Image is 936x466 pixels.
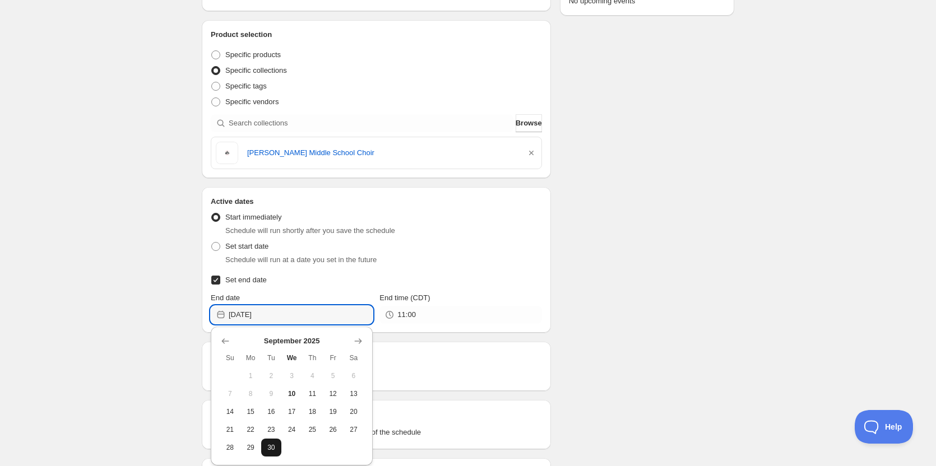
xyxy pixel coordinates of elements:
[240,349,261,367] th: Monday
[348,353,360,362] span: Sa
[350,333,366,349] button: Show next month, October 2025
[245,389,257,398] span: 8
[307,353,318,362] span: Th
[286,371,298,380] span: 3
[261,421,282,439] button: Tuesday September 23 2025
[307,425,318,434] span: 25
[224,443,236,452] span: 28
[240,367,261,385] button: Monday September 1 2025
[266,407,277,416] span: 16
[229,114,513,132] input: Search collections
[266,389,277,398] span: 9
[516,114,542,132] button: Browse
[225,97,279,106] span: Specific vendors
[344,349,364,367] th: Saturday
[240,439,261,456] button: Monday September 29 2025
[224,407,236,416] span: 14
[302,385,323,403] button: Thursday September 11 2025
[266,425,277,434] span: 23
[281,385,302,403] button: Today Wednesday September 10 2025
[240,385,261,403] button: Monday September 8 2025
[348,389,360,398] span: 13
[379,293,430,302] span: End time (CDT)
[224,389,236,398] span: 7
[302,367,323,385] button: Thursday September 4 2025
[281,367,302,385] button: Wednesday September 3 2025
[323,403,344,421] button: Friday September 19 2025
[307,371,318,380] span: 4
[224,353,236,362] span: Su
[240,421,261,439] button: Monday September 22 2025
[344,421,364,439] button: Saturday September 27 2025
[211,293,240,302] span: End date
[225,66,287,74] span: Specific collections
[516,118,542,129] span: Browse
[327,371,339,380] span: 5
[211,409,542,420] h2: Tags
[302,349,323,367] th: Thursday
[220,349,240,367] th: Sunday
[220,421,240,439] button: Sunday September 21 2025
[220,403,240,421] button: Sunday September 14 2025
[225,50,281,59] span: Specific products
[286,353,298,362] span: We
[323,421,344,439] button: Friday September 26 2025
[224,425,236,434] span: 21
[225,226,395,235] span: Schedule will run shortly after you save the schedule
[281,349,302,367] th: Wednesday
[855,410,914,444] iframe: Toggle Customer Support
[281,403,302,421] button: Wednesday September 17 2025
[211,351,542,362] h2: Repeating
[344,385,364,403] button: Saturday September 13 2025
[327,353,339,362] span: Fr
[245,407,257,416] span: 15
[245,353,257,362] span: Mo
[261,367,282,385] button: Tuesday September 2 2025
[266,371,277,380] span: 2
[323,385,344,403] button: Friday September 12 2025
[323,367,344,385] button: Friday September 5 2025
[327,407,339,416] span: 19
[302,421,323,439] button: Thursday September 25 2025
[225,276,267,284] span: Set end date
[327,389,339,398] span: 12
[261,439,282,456] button: Tuesday September 30 2025
[211,196,542,207] h2: Active dates
[217,333,233,349] button: Show previous month, August 2025
[302,403,323,421] button: Thursday September 18 2025
[286,425,298,434] span: 24
[261,403,282,421] button: Tuesday September 16 2025
[281,421,302,439] button: Wednesday September 24 2025
[344,403,364,421] button: Saturday September 20 2025
[348,407,360,416] span: 20
[261,385,282,403] button: Tuesday September 9 2025
[247,147,517,159] a: [PERSON_NAME] Middle School Choir
[245,443,257,452] span: 29
[307,407,318,416] span: 18
[327,425,339,434] span: 26
[266,353,277,362] span: Tu
[245,425,257,434] span: 22
[225,213,281,221] span: Start immediately
[348,371,360,380] span: 6
[323,349,344,367] th: Friday
[266,443,277,452] span: 30
[225,242,268,250] span: Set start date
[220,385,240,403] button: Sunday September 7 2025
[225,82,267,90] span: Specific tags
[286,389,298,398] span: 10
[211,29,542,40] h2: Product selection
[286,407,298,416] span: 17
[245,371,257,380] span: 1
[240,403,261,421] button: Monday September 15 2025
[348,425,360,434] span: 27
[344,367,364,385] button: Saturday September 6 2025
[261,349,282,367] th: Tuesday
[307,389,318,398] span: 11
[225,255,377,264] span: Schedule will run at a date you set in the future
[220,439,240,456] button: Sunday September 28 2025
